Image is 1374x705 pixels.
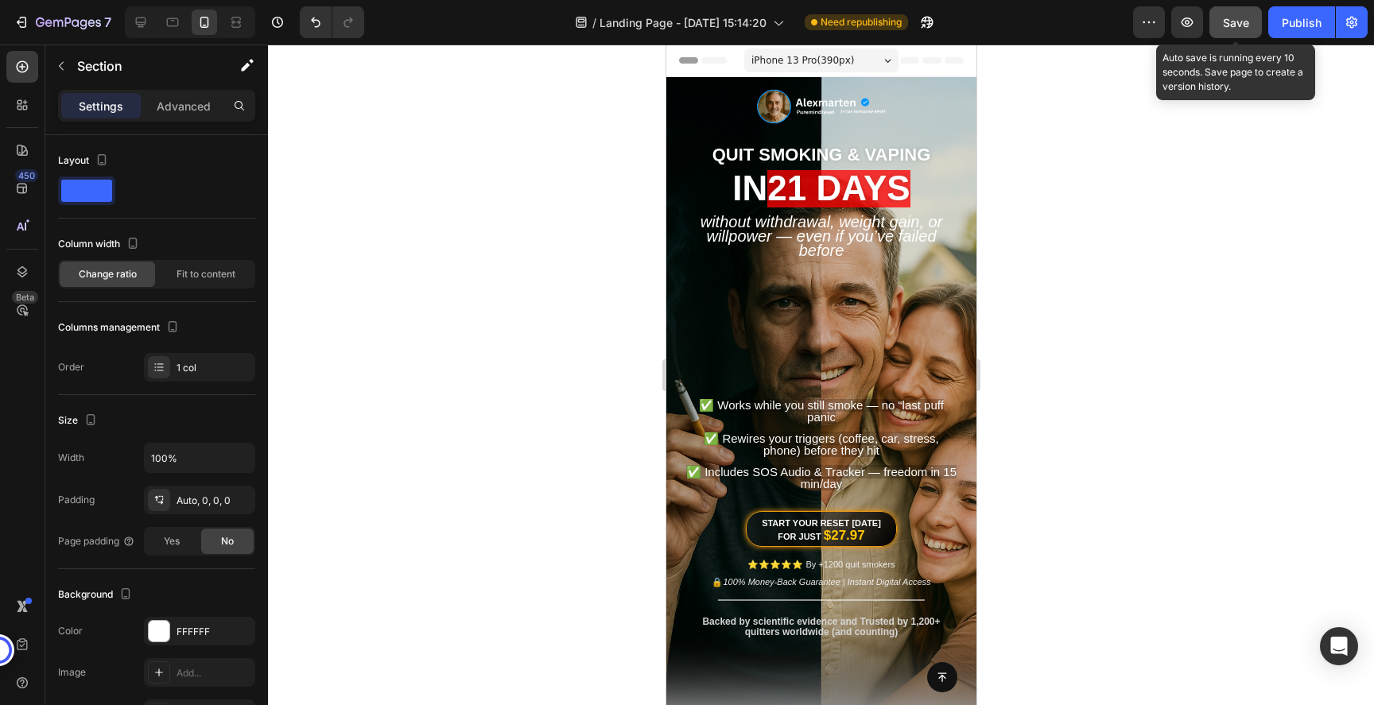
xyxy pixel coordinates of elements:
[58,534,135,548] div: Page padding
[6,6,118,38] button: 7
[1320,627,1358,665] div: Open Intercom Messenger
[177,494,251,508] div: Auto, 0, 0, 0
[145,444,254,472] input: Auto
[104,13,111,32] p: 7
[58,150,111,172] div: Layout
[15,169,38,182] div: 450
[177,361,251,375] div: 1 col
[666,45,976,705] iframe: Design area
[221,534,234,548] span: No
[164,534,180,548] span: Yes
[77,56,208,76] p: Section
[177,267,235,281] span: Fit to content
[58,493,95,507] div: Padding
[600,14,767,31] span: Landing Page - [DATE] 15:14:20
[300,6,364,38] div: Undo/Redo
[58,317,182,339] div: Columns management
[58,665,86,680] div: Image
[177,666,251,680] div: Add...
[592,14,596,31] span: /
[58,410,100,432] div: Size
[12,291,38,304] div: Beta
[58,624,83,638] div: Color
[58,360,84,374] div: Order
[58,584,135,606] div: Background
[79,267,137,281] span: Change ratio
[177,625,251,639] div: FFFFFF
[1223,16,1249,29] span: Save
[821,15,902,29] span: Need republishing
[58,234,142,255] div: Column width
[1209,6,1262,38] button: Save
[1282,14,1322,31] div: Publish
[79,98,123,114] p: Settings
[58,451,84,465] div: Width
[1268,6,1335,38] button: Publish
[157,98,211,114] p: Advanced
